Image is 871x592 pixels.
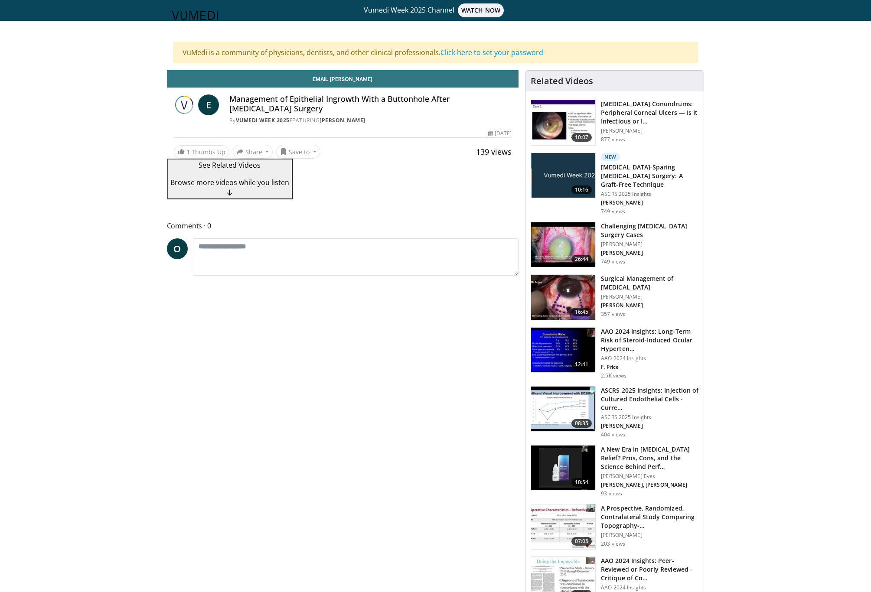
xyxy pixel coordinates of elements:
p: William Trattler [601,199,698,206]
p: [PERSON_NAME] [601,241,698,248]
a: 16:45 Surgical Management of [MEDICAL_DATA] [PERSON_NAME] [PERSON_NAME] 357 views [531,274,698,320]
p: ASCRS 2025 Insights [601,414,698,421]
img: e4b9816d-9682-48e7-8da1-5e599230dce9.150x105_q85_crop-smart_upscale.jpg [531,446,595,491]
a: 08:35 ASCRS 2025 Insights: Injection of Cultured Endothelial Cells - Curre… ASCRS 2025 Insights [... [531,386,698,438]
p: David Verdier [601,423,698,429]
p: [PERSON_NAME] Eyes [601,473,698,480]
img: d1bebadf-5ef8-4c82-bd02-47cdd9740fa5.150x105_q85_crop-smart_upscale.jpg [531,328,595,373]
img: Vumedi Week 2025 [174,94,195,115]
p: AAO 2024 Insights [601,355,698,362]
a: 10:54 A New Era in [MEDICAL_DATA] Relief? Pros, Cons, and the Science Behind Perf… [PERSON_NAME] ... [531,445,698,497]
h3: Surgical Management of [MEDICAL_DATA] [601,274,698,292]
button: See Related Videos Browse more videos while you listen [167,159,293,199]
span: Comments 0 [167,220,519,231]
p: New [601,153,620,161]
p: Carl Rosen [601,481,698,488]
span: 12:41 [571,360,592,369]
h4: Management of Epithelial Ingrowth With a Buttonhole After [MEDICAL_DATA] Surgery [229,94,512,113]
h3: [MEDICAL_DATA]-Sparing [MEDICAL_DATA] Surgery: A Graft-Free Technique [601,163,698,189]
h3: ASCRS 2025 Insights: Injection of Cultured Endothelial Cells - Current Studies [601,386,698,412]
p: Rajesh Fogla [601,302,698,309]
h3: A Prospective, Randomized, Contralateral Study Comparing Topography-Guided LASIK to Wavefront-Gui... [601,504,698,530]
a: Email [PERSON_NAME] [167,70,519,88]
p: 877 views [601,136,625,143]
a: 1 Thumbs Up [174,145,229,159]
span: 10:16 [571,185,592,194]
span: 08:35 [571,419,592,428]
a: [PERSON_NAME] [320,117,365,124]
a: 10:16 New [MEDICAL_DATA]-Sparing [MEDICAL_DATA] Surgery: A Graft-Free Technique ASCRS 2025 Insigh... [531,153,698,215]
a: 10:07 [MEDICAL_DATA] Conundrums: Peripheral Corneal Ulcers — Is It Infectious or I… [PERSON_NAME]... [531,100,698,146]
p: AAO 2024 Insights [601,584,698,591]
span: Browse more videos while you listen [170,178,289,187]
span: 16:45 [571,308,592,316]
a: O [167,238,188,259]
img: VuMedi Logo [172,11,218,20]
p: Francis Price [601,364,698,371]
div: [DATE] [488,130,512,137]
div: By FEATURING [229,117,512,124]
span: 10:54 [571,478,592,487]
h3: Challenging [MEDICAL_DATA] Surgery Cases [601,222,698,239]
h3: Cornea Conundrums: Peripheral Corneal Ulcers — Is It Infectious or Inflammatory? [601,100,698,126]
img: 5ede7c1e-2637-46cb-a546-16fd546e0e1e.150x105_q85_crop-smart_upscale.jpg [531,100,595,145]
p: 749 views [601,208,625,215]
a: E [198,94,219,115]
span: 07:05 [571,537,592,546]
h3: AAO 2024 Insights: Long-Term Risk of Steroid-Induced Ocular Hypertension or Glaucoma with Pred Ac... [601,327,698,353]
img: e2db3364-8554-489a-9e60-297bee4c90d2.jpg.150x105_q85_crop-smart_upscale.jpg [531,153,595,198]
a: Vumedi Week 2025 [236,117,290,124]
a: 26:44 Challenging [MEDICAL_DATA] Surgery Cases [PERSON_NAME] [PERSON_NAME] 749 views [531,222,698,268]
p: 203 views [601,540,625,547]
p: 749 views [601,258,625,265]
p: 93 views [601,490,622,497]
h4: Related Videos [531,76,593,86]
p: [PERSON_NAME] [601,127,698,134]
p: 2.5K views [601,372,626,379]
p: [PERSON_NAME] [601,293,698,300]
img: 7b07ef4f-7000-4ba4-89ad-39d958bbfcae.150x105_q85_crop-smart_upscale.jpg [531,275,595,320]
button: Share [233,145,273,159]
span: 26:44 [571,255,592,263]
p: Ramesh Ayyala [601,250,698,257]
p: [PERSON_NAME] [601,532,698,539]
p: 357 views [601,311,625,318]
img: 6d52f384-0ebd-4d88-9c91-03f002d9199b.150x105_q85_crop-smart_upscale.jpg [531,387,595,432]
p: 404 views [601,431,625,438]
a: 07:05 A Prospective, Randomized, Contralateral Study Comparing Topography-… [PERSON_NAME] 203 views [531,504,698,550]
img: 7ad6df95-921c-4480-b7a7-3fb615fa6966.150x105_q85_crop-smart_upscale.jpg [531,504,595,550]
a: Click here to set your password [440,48,543,57]
h3: AAO 2024 Insights: Peer-Reviewed or Poorly Reviewed - Critique of Commonly Used Methods [601,556,698,582]
span: 139 views [476,146,512,157]
h3: A New Era in Dry Eye Relief? Pros, Cons, and the Science Behind Perfluorohexyloctane Ophthalmic S... [601,445,698,471]
a: 12:41 AAO 2024 Insights: Long-Term Risk of Steroid-Induced Ocular Hyperten… AAO 2024 Insights F. ... [531,327,698,379]
span: 1 [186,148,190,156]
p: See Related Videos [170,160,289,170]
button: Save to [276,145,320,159]
p: ASCRS 2025 Insights [601,191,698,198]
span: 10:07 [571,133,592,142]
div: VuMedi is a community of physicians, dentists, and other clinical professionals. [173,42,698,63]
img: 05a6f048-9eed-46a7-93e1-844e43fc910c.150x105_q85_crop-smart_upscale.jpg [531,222,595,267]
